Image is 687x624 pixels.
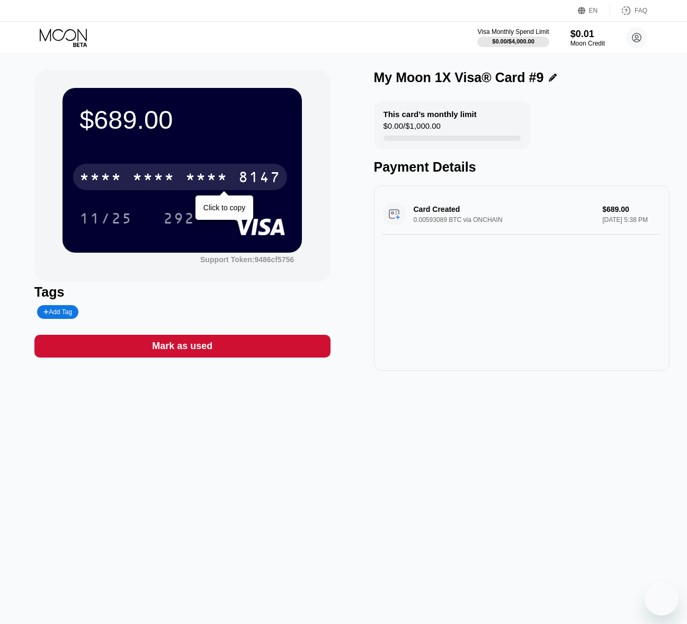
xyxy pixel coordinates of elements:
div: 11/25 [72,205,140,231]
div: Add Tag [37,305,78,319]
div: Add Tag [43,308,72,316]
div: FAQ [635,7,647,14]
div: $0.01Moon Credit [570,29,605,47]
div: Tags [34,284,331,300]
div: $0.00 / $1,000.00 [383,121,441,136]
div: EN [578,5,610,16]
iframe: Button to launch messaging window [645,582,679,616]
div: Visa Monthly Spend Limit [477,28,549,35]
div: Moon Credit [570,40,605,47]
div: My Moon 1X Visa® Card #9 [374,70,544,85]
div: Mark as used [152,340,212,352]
div: 292 [155,205,203,231]
div: This card’s monthly limit [383,110,477,119]
div: Visa Monthly Spend Limit$0.00/$4,000.00 [477,28,549,47]
div: FAQ [610,5,647,16]
div: $0.00 / $4,000.00 [492,38,534,44]
div: Support Token:9486cf5756 [200,255,294,264]
div: Mark as used [34,335,331,358]
div: $0.01 [570,29,605,40]
div: Payment Details [374,159,670,175]
div: Click to copy [203,203,245,212]
div: $689.00 [79,105,285,135]
div: 8147 [238,170,281,187]
div: EN [589,7,598,14]
div: 11/25 [79,211,132,228]
div: 292 [163,211,195,228]
div: Support Token: 9486cf5756 [200,255,294,264]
